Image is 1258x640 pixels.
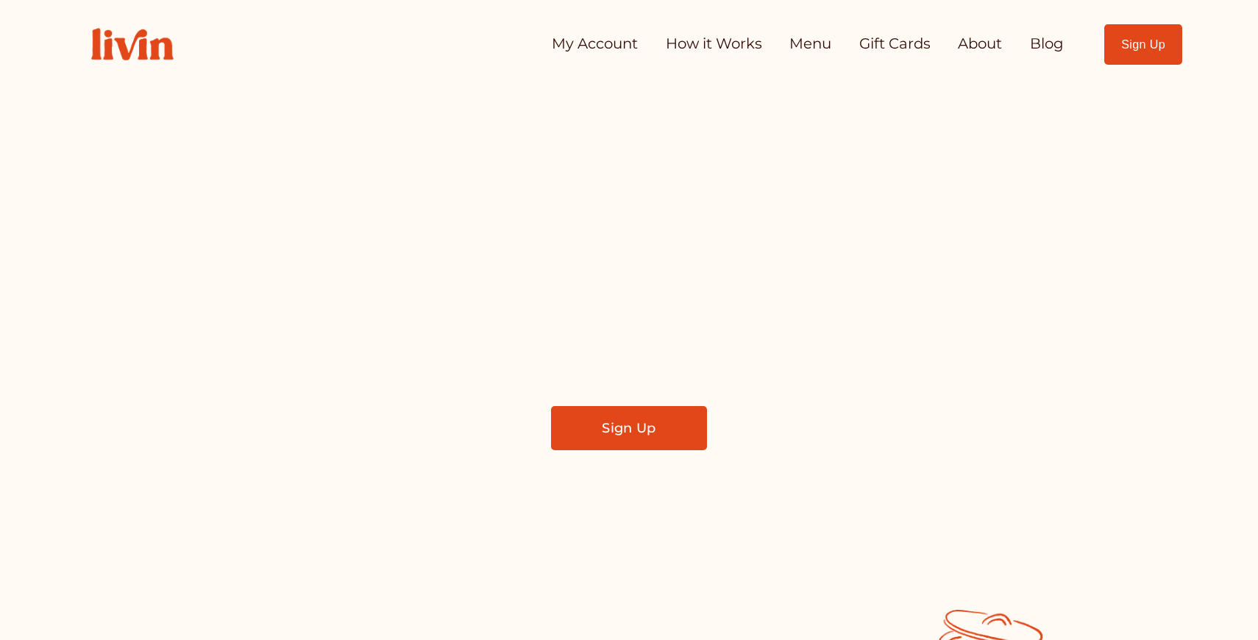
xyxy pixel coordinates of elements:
[552,29,638,59] a: My Account
[551,406,707,450] a: Sign Up
[385,286,874,351] span: Find a local chef who prepares customized, healthy meals in your kitchen
[1104,24,1183,65] a: Sign Up
[313,191,945,263] span: Take Back Your Evenings
[666,29,762,59] a: How it Works
[958,29,1002,59] a: About
[789,29,831,59] a: Menu
[76,13,189,76] img: Livin
[1030,29,1064,59] a: Blog
[859,29,931,59] a: Gift Cards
